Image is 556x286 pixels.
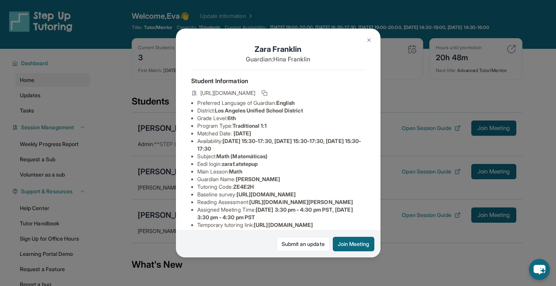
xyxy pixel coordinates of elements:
[197,153,365,160] li: Subject :
[233,183,254,190] span: ZE4E2H
[366,37,372,43] img: Close Icon
[227,115,236,121] span: 6th
[333,237,374,251] button: Join Meeting
[197,183,365,191] li: Tutoring Code :
[197,206,365,221] li: Assigned Meeting Time :
[254,222,313,228] span: [URL][DOMAIN_NAME]
[237,191,296,198] span: [URL][DOMAIN_NAME]
[216,153,268,159] span: Math (Matemáticas)
[265,229,324,236] span: [URL][DOMAIN_NAME]
[200,89,255,97] span: [URL][DOMAIN_NAME]
[197,175,365,183] li: Guardian Name :
[197,221,365,229] li: Temporary tutoring link :
[222,161,258,167] span: zaraf.atstepup
[197,114,365,122] li: Grade Level:
[191,76,365,85] h4: Student Information
[197,160,365,168] li: Eedi login :
[249,199,353,205] span: [URL][DOMAIN_NAME][PERSON_NAME]
[260,88,269,98] button: Copy link
[197,130,365,137] li: Matched Date:
[197,122,365,130] li: Program Type:
[197,206,353,220] span: [DATE] 3:30 pm - 4:30 pm PST, [DATE] 3:30 pm - 4:30 pm PST
[529,259,550,280] button: chat-button
[234,130,251,137] span: [DATE]
[197,191,365,198] li: Baseline survey :
[197,168,365,175] li: Main Lesson :
[197,138,361,152] span: [DATE] 15:30-17:30, [DATE] 15:30-17:30, [DATE] 15:30-17:30
[191,55,365,64] p: Guardian: Hina Franklin
[232,122,267,129] span: Traditional 1:1
[276,100,295,106] span: English
[229,168,242,175] span: Math
[191,44,365,55] h1: Zara Franklin
[277,237,330,251] a: Submit an update
[197,229,365,236] li: Student end-of-year survey :
[197,99,365,107] li: Preferred Language of Guardian:
[197,137,365,153] li: Availability:
[215,107,303,114] span: Los Angeles Unified School District
[197,107,365,114] li: District:
[197,198,365,206] li: Reading Assessment :
[236,176,280,182] span: [PERSON_NAME]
